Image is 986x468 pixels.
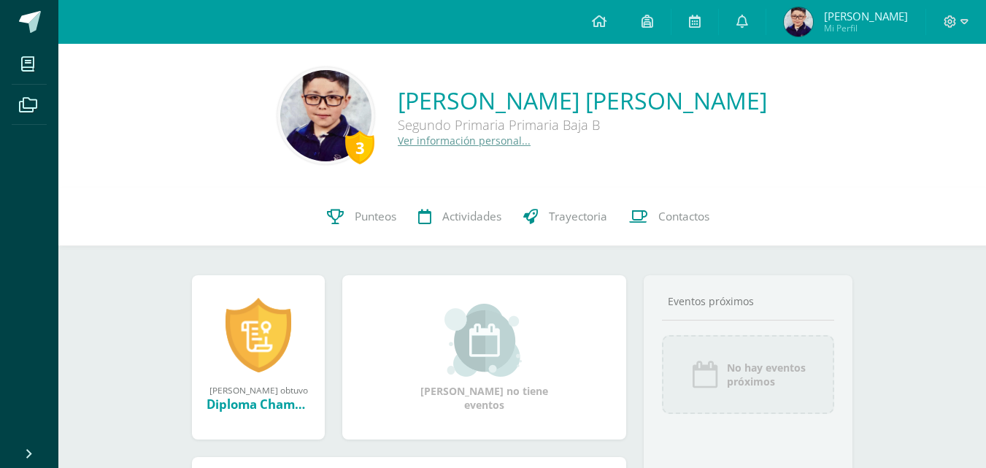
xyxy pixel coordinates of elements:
[512,188,618,246] a: Trayectoria
[444,304,524,377] img: event_small.png
[280,70,371,161] img: 630b46708d3bfbaec99210f34f6e3604.png
[784,7,813,37] img: 0dabd2daab90285735dd41bc3447274b.png
[658,209,709,224] span: Contactos
[824,9,908,23] span: [PERSON_NAME]
[407,188,512,246] a: Actividades
[398,134,531,147] a: Ver información personal...
[442,209,501,224] span: Actividades
[618,188,720,246] a: Contactos
[824,22,908,34] span: Mi Perfil
[662,294,834,308] div: Eventos próximos
[727,361,806,388] span: No hay eventos próximos
[412,304,558,412] div: [PERSON_NAME] no tiene eventos
[316,188,407,246] a: Punteos
[398,116,767,134] div: Segundo Primaria Primaria Baja B
[355,209,396,224] span: Punteos
[398,85,767,116] a: [PERSON_NAME] [PERSON_NAME]
[549,209,607,224] span: Trayectoria
[207,384,310,396] div: [PERSON_NAME] obtuvo
[690,360,720,389] img: event_icon.png
[207,396,310,413] div: Diploma Champagnat
[345,131,374,164] div: 3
